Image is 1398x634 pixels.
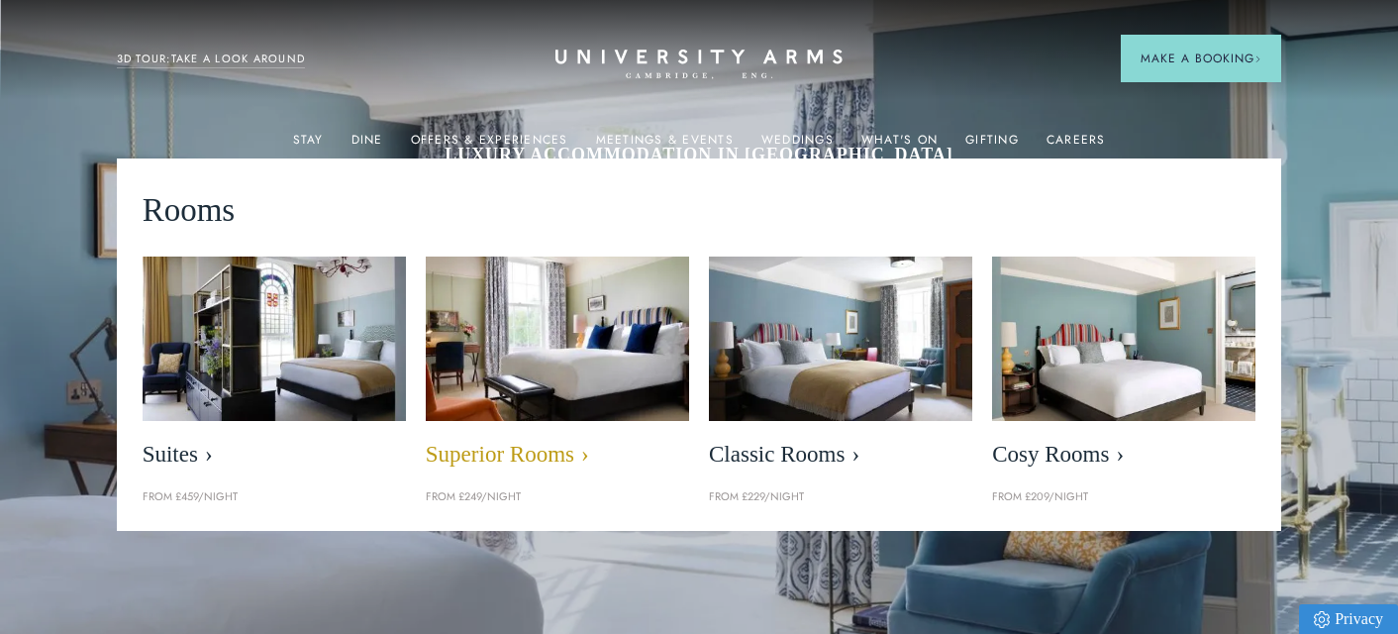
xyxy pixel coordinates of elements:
[1314,611,1330,628] img: Privacy
[351,133,383,158] a: Dine
[1141,50,1261,67] span: Make a Booking
[411,133,568,158] a: Offers & Experiences
[965,133,1019,158] a: Gifting
[143,257,406,478] a: image-21e87f5add22128270780cf7737b92e839d7d65d-400x250-jpg Suites
[1254,55,1261,62] img: Arrow icon
[709,257,972,421] img: image-7eccef6fe4fe90343db89eb79f703814c40db8b4-400x250-jpg
[143,441,406,469] span: Suites
[992,488,1255,506] p: From £209/night
[293,133,324,158] a: Stay
[861,133,938,158] a: What's On
[1299,604,1398,634] a: Privacy
[761,133,834,158] a: Weddings
[406,244,709,433] img: image-5bdf0f703dacc765be5ca7f9d527278f30b65e65-400x250-jpg
[143,257,406,421] img: image-21e87f5add22128270780cf7737b92e839d7d65d-400x250-jpg
[709,488,972,506] p: From £229/night
[426,257,689,478] a: image-5bdf0f703dacc765be5ca7f9d527278f30b65e65-400x250-jpg Superior Rooms
[426,441,689,469] span: Superior Rooms
[143,488,406,506] p: From £459/night
[1121,35,1281,82] button: Make a BookingArrow icon
[555,50,843,80] a: Home
[992,441,1255,469] span: Cosy Rooms
[596,133,734,158] a: Meetings & Events
[709,441,972,469] span: Classic Rooms
[1047,133,1106,158] a: Careers
[709,257,972,478] a: image-7eccef6fe4fe90343db89eb79f703814c40db8b4-400x250-jpg Classic Rooms
[143,184,236,237] span: Rooms
[117,51,306,68] a: 3D TOUR:TAKE A LOOK AROUND
[992,257,1255,478] a: image-0c4e569bfe2498b75de12d7d88bf10a1f5f839d4-400x250-jpg Cosy Rooms
[992,257,1255,421] img: image-0c4e569bfe2498b75de12d7d88bf10a1f5f839d4-400x250-jpg
[426,488,689,506] p: From £249/night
